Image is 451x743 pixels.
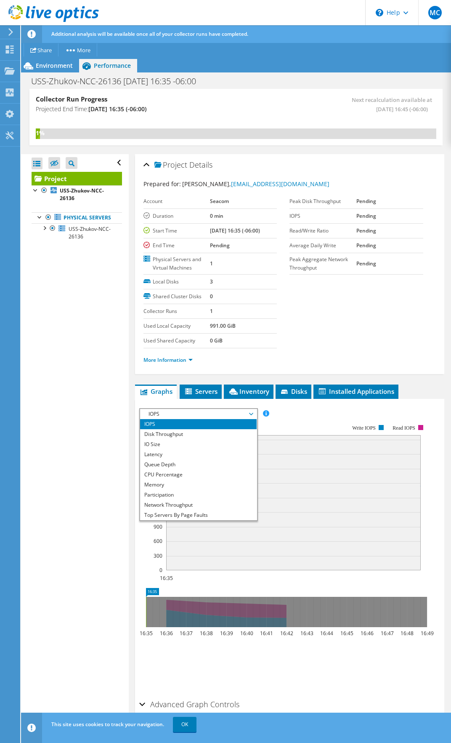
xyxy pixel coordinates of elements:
[143,322,210,330] label: Used Local Capacity
[36,128,40,138] div: 1%
[240,630,253,637] text: 16:40
[51,30,248,37] span: Additional analysis will be available once all of your collector runs have completed.
[143,212,210,220] label: Duration
[380,630,393,637] text: 16:47
[36,104,234,114] h4: Projected End Time:
[356,227,376,234] b: Pending
[32,223,122,242] a: USS-Zhukov-NCC-26136
[140,480,257,490] li: Memory
[420,630,433,637] text: 16:49
[280,630,293,637] text: 16:42
[143,197,210,206] label: Account
[210,212,223,219] b: 0 min
[352,425,376,431] text: Write IOPS
[51,721,164,728] span: This site uses cookies to track your navigation.
[184,387,218,396] span: Servers
[318,387,394,396] span: Installed Applications
[356,212,376,219] b: Pending
[320,630,333,637] text: 16:44
[210,227,260,234] b: [DATE] 16:35 (-06:00)
[27,77,209,86] h1: USS-Zhukov-NCC-26136 [DATE] 16:35 -06:00
[340,630,353,637] text: 16:45
[139,630,152,637] text: 16:35
[69,225,111,240] span: USS-Zhukov-NCC-26136
[289,197,356,206] label: Peak Disk Throughput
[32,185,122,204] a: USS-Zhukov-NCC-26136
[210,198,229,205] b: Seacom
[179,630,192,637] text: 16:37
[393,425,415,431] text: Read IOPS
[289,227,356,235] label: Read/Write Ratio
[376,9,383,16] svg: \n
[231,180,329,188] a: [EMAIL_ADDRESS][DOMAIN_NAME]
[140,439,257,449] li: IO Size
[356,260,376,267] b: Pending
[88,105,146,113] span: [DATE] 16:35 (-06:00)
[60,187,104,202] b: USS-Zhukov-NCC-26136
[173,717,196,732] a: OK
[140,429,257,439] li: Disk Throughput
[159,630,172,637] text: 16:36
[32,172,122,185] a: Project
[356,198,376,205] b: Pending
[154,523,162,530] text: 900
[400,630,413,637] text: 16:48
[154,537,162,545] text: 600
[143,337,210,345] label: Used Shared Capacity
[140,500,257,510] li: Network Throughput
[140,470,257,480] li: CPU Percentage
[154,552,162,559] text: 300
[210,278,213,285] b: 3
[143,356,193,363] a: More Information
[228,387,269,396] span: Inventory
[289,241,356,250] label: Average Daily Write
[210,260,213,267] b: 1
[139,387,172,396] span: Graphs
[210,242,230,249] b: Pending
[143,307,210,315] label: Collector Runs
[210,293,213,300] b: 0
[32,212,122,223] a: Physical Servers
[189,160,212,170] span: Details
[260,630,273,637] text: 16:41
[143,255,210,272] label: Physical Servers and Virtual Machines
[236,95,432,114] span: Next recalculation available at
[360,630,373,637] text: 16:46
[159,575,172,582] text: 16:35
[199,630,212,637] text: 16:38
[36,61,73,69] span: Environment
[140,490,257,500] li: Participation
[143,292,210,301] label: Shared Cluster Disks
[210,322,236,329] b: 991.00 GiB
[94,61,131,69] span: Performance
[289,255,356,272] label: Peak Aggregate Network Throughput
[143,227,210,235] label: Start Time
[140,419,257,429] li: IOPS
[143,180,181,188] label: Prepared for:
[58,43,97,56] a: More
[143,278,210,286] label: Local Disks
[356,242,376,249] b: Pending
[210,307,213,315] b: 1
[236,104,428,114] span: [DATE] 16:45 (-06:00)
[24,43,58,56] a: Share
[159,567,162,574] text: 0
[182,180,329,188] span: [PERSON_NAME],
[140,510,257,520] li: Top Servers By Page Faults
[140,449,257,460] li: Latency
[300,630,313,637] text: 16:43
[428,6,442,19] span: MC
[144,409,252,419] span: IOPS
[289,212,356,220] label: IOPS
[143,241,210,250] label: End Time
[139,696,239,713] h2: Advanced Graph Controls
[210,337,223,344] b: 0 GiB
[154,161,187,169] span: Project
[280,387,307,396] span: Disks
[140,460,257,470] li: Queue Depth
[220,630,233,637] text: 16:39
